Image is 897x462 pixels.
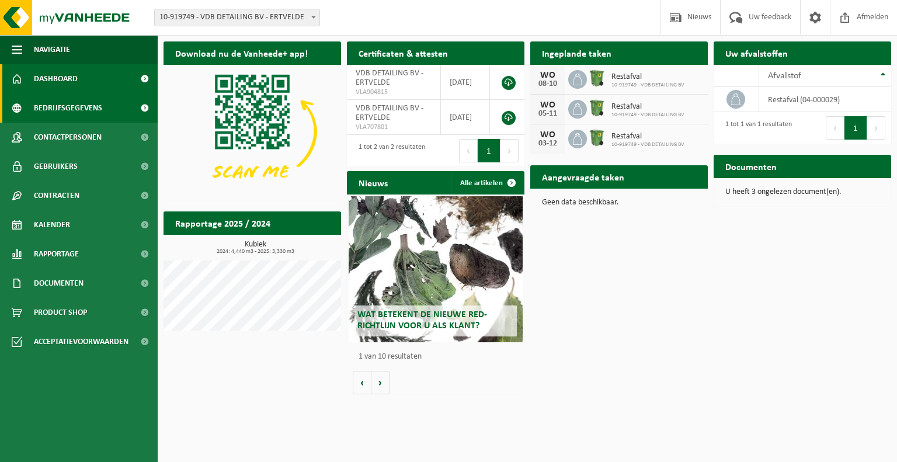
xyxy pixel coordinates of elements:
[536,100,559,110] div: WO
[459,139,478,162] button: Previous
[164,41,319,64] h2: Download nu de Vanheede+ app!
[530,165,636,188] h2: Aangevraagde taken
[542,199,696,207] p: Geen data beschikbaar.
[353,371,371,394] button: Vorige
[356,104,423,122] span: VDB DETAILING BV - ERTVELDE
[441,65,490,100] td: [DATE]
[768,71,801,81] span: Afvalstof
[34,269,84,298] span: Documenten
[34,64,78,93] span: Dashboard
[536,80,559,88] div: 08-10
[587,128,607,148] img: WB-0370-HPE-GN-50
[611,141,684,148] span: 10-919749 - VDB DETAILING BV
[611,132,684,141] span: Restafval
[356,88,432,97] span: VLA904815
[169,249,341,255] span: 2024: 4,440 m3 - 2025: 3,330 m3
[714,155,788,178] h2: Documenten
[611,102,684,112] span: Restafval
[536,140,559,148] div: 03-12
[441,100,490,135] td: [DATE]
[587,98,607,118] img: WB-0370-HPE-GN-50
[714,41,799,64] h2: Uw afvalstoffen
[500,139,519,162] button: Next
[867,116,885,140] button: Next
[611,72,684,82] span: Restafval
[587,68,607,88] img: WB-0370-HPE-GN-50
[34,123,102,152] span: Contactpersonen
[34,93,102,123] span: Bedrijfsgegevens
[347,41,460,64] h2: Certificaten & attesten
[611,82,684,89] span: 10-919749 - VDB DETAILING BV
[356,69,423,87] span: VDB DETAILING BV - ERTVELDE
[536,130,559,140] div: WO
[719,115,792,141] div: 1 tot 1 van 1 resultaten
[359,353,519,361] p: 1 van 10 resultaten
[34,327,128,356] span: Acceptatievoorwaarden
[759,87,891,112] td: restafval (04-000029)
[826,116,844,140] button: Previous
[164,211,282,234] h2: Rapportage 2025 / 2024
[353,138,425,164] div: 1 tot 2 van 2 resultaten
[34,181,79,210] span: Contracten
[349,196,523,342] a: Wat betekent de nieuwe RED-richtlijn voor u als klant?
[611,112,684,119] span: 10-919749 - VDB DETAILING BV
[536,71,559,80] div: WO
[254,234,340,258] a: Bekijk rapportage
[371,371,390,394] button: Volgende
[478,139,500,162] button: 1
[347,171,399,194] h2: Nieuws
[844,116,867,140] button: 1
[536,110,559,118] div: 05-11
[155,9,319,26] span: 10-919749 - VDB DETAILING BV - ERTVELDE
[34,239,79,269] span: Rapportage
[34,298,87,327] span: Product Shop
[169,241,341,255] h3: Kubiek
[164,65,341,198] img: Download de VHEPlus App
[356,123,432,132] span: VLA707801
[154,9,320,26] span: 10-919749 - VDB DETAILING BV - ERTVELDE
[725,188,879,196] p: U heeft 3 ongelezen document(en).
[34,35,70,64] span: Navigatie
[451,171,523,194] a: Alle artikelen
[34,210,70,239] span: Kalender
[530,41,623,64] h2: Ingeplande taken
[357,310,487,331] span: Wat betekent de nieuwe RED-richtlijn voor u als klant?
[34,152,78,181] span: Gebruikers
